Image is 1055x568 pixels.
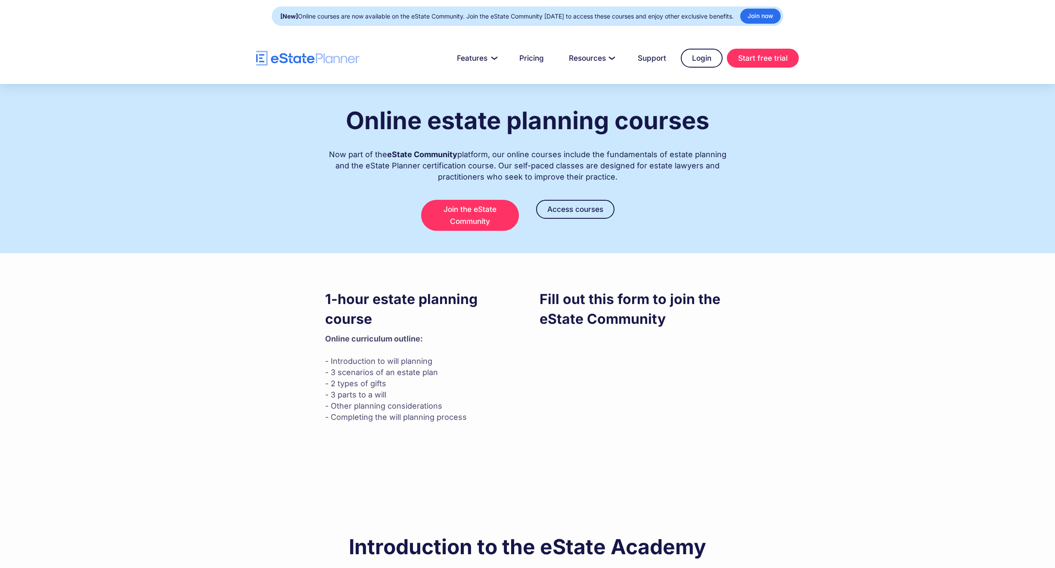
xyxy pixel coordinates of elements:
h3: Fill out this form to join the eState Community [540,289,730,329]
a: Access courses [536,200,614,219]
h3: 1-hour estate planning course [325,289,515,329]
a: Features [447,50,505,67]
a: Start free trial [727,49,799,68]
a: Pricing [509,50,554,67]
h1: Online estate planning courses [346,107,709,134]
h2: Introduction to the eState Academy [325,536,730,558]
strong: eState Community [387,150,457,159]
iframe: Form 0 [540,333,730,504]
div: Online courses are now available on the eState Community. Join the eState Community [DATE] to acc... [280,10,734,22]
strong: Online curriculum outline: ‍ [325,334,423,343]
strong: [New] [280,12,298,20]
a: home [256,51,360,66]
div: Now part of the platform, our online courses include the fundamentals of estate planning and the ... [325,140,730,183]
a: Resources [559,50,623,67]
a: Support [627,50,676,67]
p: - Introduction to will planning - 3 scenarios of an estate plan - 2 types of gifts - 3 parts to a... [325,333,515,423]
a: Join the eState Community [421,200,519,231]
a: Join now [740,9,781,24]
a: Login [681,49,723,68]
